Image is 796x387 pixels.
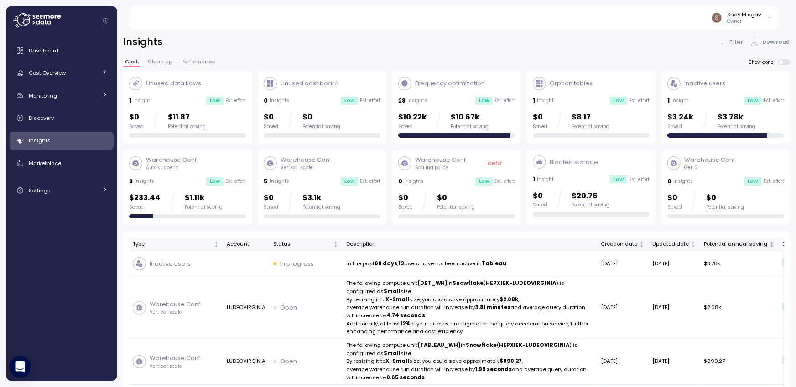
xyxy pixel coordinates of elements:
[398,111,427,124] p: $10.22k
[385,296,409,303] strong: X-Small
[384,350,401,357] strong: Small
[29,69,66,77] span: Cost Overview
[749,59,778,65] span: Show done
[29,137,51,144] span: Insights
[728,11,761,18] div: Shay Misgav
[386,374,425,381] strong: 0.65 seconds
[100,17,111,24] button: Collapse navigation
[346,279,593,295] p: The following compute unit in ( ) is configured as size.
[346,366,593,382] p: average warehouse run duration will increase by and average query duration will increase by .
[206,177,224,186] div: Low
[404,178,424,185] p: Insights
[146,165,198,171] p: Auto suspend
[270,98,289,104] p: Insights
[649,238,700,251] th: Updated dateNot sorted
[10,154,114,172] a: Marketplace
[398,260,404,267] strong: 13
[360,98,380,104] p: Est. effort
[572,202,609,208] div: Potential saving
[684,79,725,88] p: Inactive users
[129,111,144,124] p: $0
[225,178,246,185] p: Est. effort
[488,159,502,168] p: beta
[280,357,297,366] p: Open
[398,204,413,211] div: Saved
[10,41,114,60] a: Dashboard
[684,165,736,171] p: Gen 2
[700,339,779,385] td: $890.27
[129,192,161,204] p: $233.44
[700,277,779,339] td: $2.08k
[264,124,278,130] div: Saved
[346,357,593,366] p: By resizing it to size, you could save approximately ,
[398,177,402,186] p: 0
[667,192,682,204] p: $0
[150,354,202,363] p: Warehouse Conf.
[346,320,593,336] p: Additionally, at least of your queries are eligible for the query acceleration service, further e...
[597,238,649,251] th: Creation dateNot sorted
[451,111,489,124] p: $10.67k
[129,124,144,130] div: Saved
[398,124,427,130] div: Saved
[744,97,762,105] div: Low
[550,79,593,88] p: Orphan tables
[533,111,547,124] p: $0
[533,190,547,202] p: $0
[749,36,790,49] button: Download
[673,178,693,185] p: Insights
[718,124,755,130] div: Potential saving
[398,192,413,204] p: $0
[667,204,682,211] div: Saved
[712,13,722,22] img: ACg8ocJvTdOnerRbDvgYcR0lI2fO8Y5KxAOX-zXqgzUEBGkvfhApcg=s96-c
[537,176,554,183] p: Insight
[129,204,161,211] div: Saved
[302,111,340,124] p: $0
[769,241,775,248] div: Not sorted
[341,97,358,105] div: Low
[9,356,31,378] div: Open Intercom Messenger
[213,241,219,248] div: Not sorted
[360,178,380,185] p: Est. effort
[533,124,547,130] div: Saved
[704,240,767,248] div: Potential annual saving
[150,259,191,268] p: Inactive users
[500,296,519,303] strong: $2.08k
[227,240,266,248] div: Account
[667,124,693,130] div: Saved
[601,240,637,248] div: Creation date
[386,312,425,319] strong: 4.74 seconds
[270,178,289,185] p: Insights
[150,309,202,315] p: Vertical scale
[610,97,627,105] div: Low
[29,47,58,54] span: Dashboard
[533,96,535,105] p: 1
[129,96,131,105] p: 1
[415,79,485,88] p: Frequency optimization
[649,251,700,277] td: [DATE]
[700,251,779,277] td: $3.78k
[375,260,397,267] strong: 60 days
[223,277,269,339] td: LUDEOVIRGINIA
[346,240,593,248] div: Description
[225,98,246,104] p: Est. effort
[652,240,689,248] div: Updated date
[168,111,206,124] p: $11.87
[10,132,114,150] a: Insights
[270,238,343,251] th: StatusNot sorted
[706,204,744,211] div: Potential saving
[346,296,593,304] p: By resizing it to size, you could save approximately ,
[150,363,202,370] p: Vertical scale
[728,18,761,25] p: Owner
[10,181,114,200] a: Settings
[453,279,484,287] strong: Snowflake
[10,64,114,82] a: Cost Overview
[341,177,358,186] div: Low
[475,366,512,373] strong: 1.99 seconds
[572,111,609,124] p: $8.17
[597,251,649,277] td: [DATE]
[129,238,224,251] th: TypeNot sorted
[671,98,688,104] p: Insight
[264,177,268,186] p: 5
[451,124,489,130] div: Potential saving
[744,177,762,186] div: Low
